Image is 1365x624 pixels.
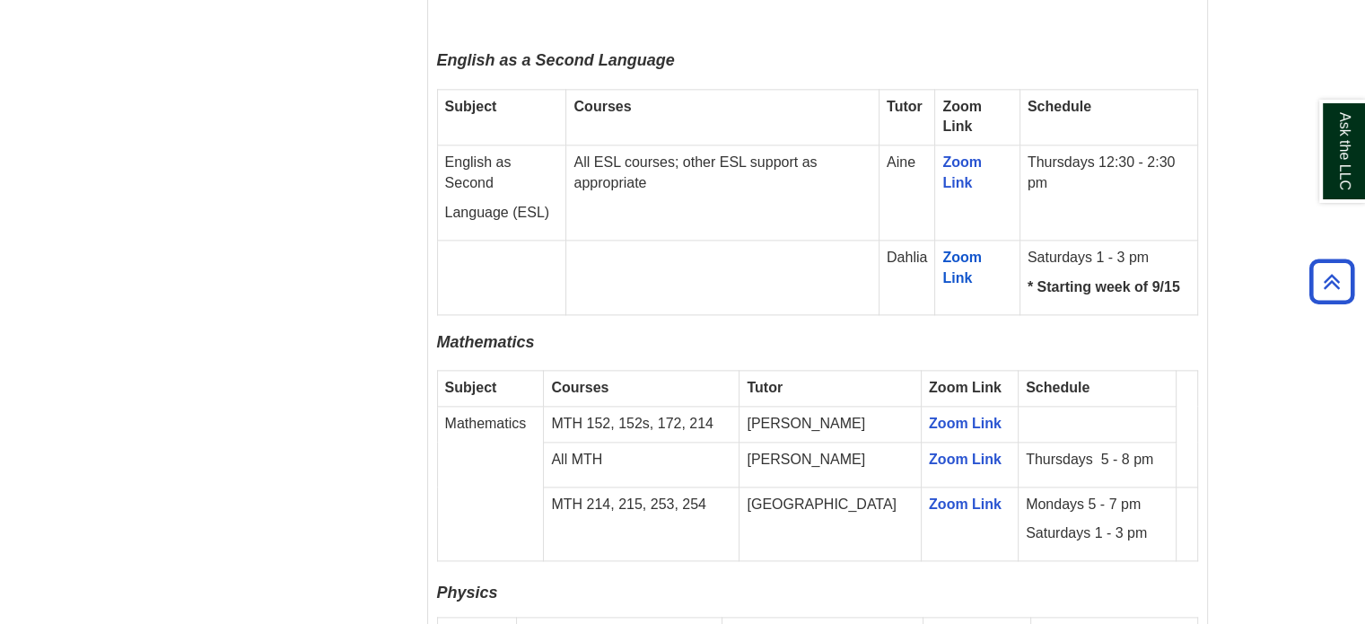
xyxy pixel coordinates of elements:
strong: Courses [551,380,608,395]
p: Language (ESL) [445,203,559,224]
a: Back to Top [1303,269,1361,294]
strong: Zoom Link [929,380,1002,395]
a: Zoom Link [942,250,985,286]
td: MTH 214, 215, 253, 254 [544,487,739,561]
p: English as Second [445,153,559,194]
td: Dahlia [879,240,934,314]
td: Thursdays 5 - 8 pm [1018,442,1176,487]
strong: Tutor [747,380,783,395]
strong: Tutor [887,99,923,114]
p: Saturdays 1 - 3 pm [1026,523,1168,544]
a: Zoom Link [942,154,982,190]
p: Saturdays 1 - 3 pm [1028,248,1190,268]
strong: Courses [573,99,631,114]
a: Zoom Link [929,416,1002,431]
a: Zoom Link [929,452,1002,467]
strong: Subject [445,380,497,395]
i: Physics [437,584,498,602]
strong: Subject [445,99,497,114]
span: Mathematics [437,333,535,351]
td: [PERSON_NAME] [739,442,922,487]
strong: Schedule [1026,380,1089,395]
p: All MTH [551,450,731,470]
strong: Zoom Link [942,99,982,135]
p: Mondays 5 - 7 pm [1026,495,1168,515]
p: Thursdays 12:30 - 2:30 pm [1028,153,1190,194]
strong: * Starting week of 9/15 [1028,279,1180,294]
td: Mathematics [437,406,544,560]
td: [PERSON_NAME] [739,406,922,442]
a: Zoom Link [929,497,1002,512]
td: [GEOGRAPHIC_DATA] [739,487,922,561]
td: MTH 152, 152s, 172, 214 [544,406,739,442]
span: English as a Second Language [437,51,675,69]
td: All ESL courses; other ESL support as appropriate [566,145,879,241]
td: Aine [879,145,934,241]
strong: Schedule [1028,99,1091,114]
